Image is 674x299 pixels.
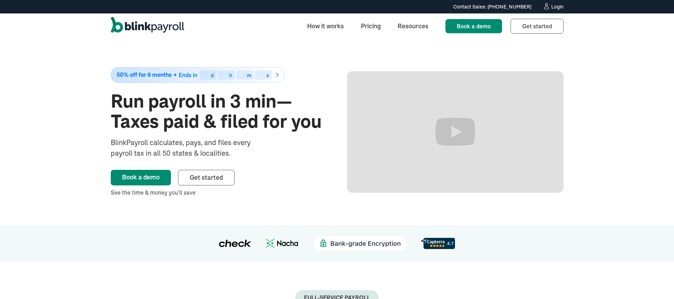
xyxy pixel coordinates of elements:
[445,19,502,33] a: Book a demo
[457,23,491,30] span: Book a demo
[247,73,251,78] div: m
[111,67,327,83] a: 50% off for 6 monthsEnds indhms
[111,170,171,185] a: Book a demo
[178,170,235,185] a: Get started
[421,238,455,249] img: d56c0860-961d-46a8-819e-eda1494028f8.svg
[453,3,531,11] div: Contact Sales: [PHONE_NUMBER]
[111,17,184,35] a: home
[551,4,564,9] div: Login
[392,18,434,34] a: Resources
[111,188,327,197] div: See the time & money you’ll save
[543,3,564,11] a: Login
[179,71,197,79] span: Ends in
[111,91,327,132] h1: Run payroll in 3 min—Taxes paid & filed for you
[190,173,223,182] span: Get started
[511,19,564,34] a: Get started
[211,73,214,78] div: d
[266,73,269,78] div: s
[229,73,232,78] div: h
[117,72,172,78] span: 50% off for 6 months
[522,23,552,30] span: Get started
[347,71,564,193] iframe: Run Payroll in 3 min with BlinkPayroll
[301,18,350,34] a: How it works
[355,18,386,34] a: Pricing
[111,137,269,159] div: BlinkPayroll calculates, pays, and files every payroll tax in all 50 states & localities.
